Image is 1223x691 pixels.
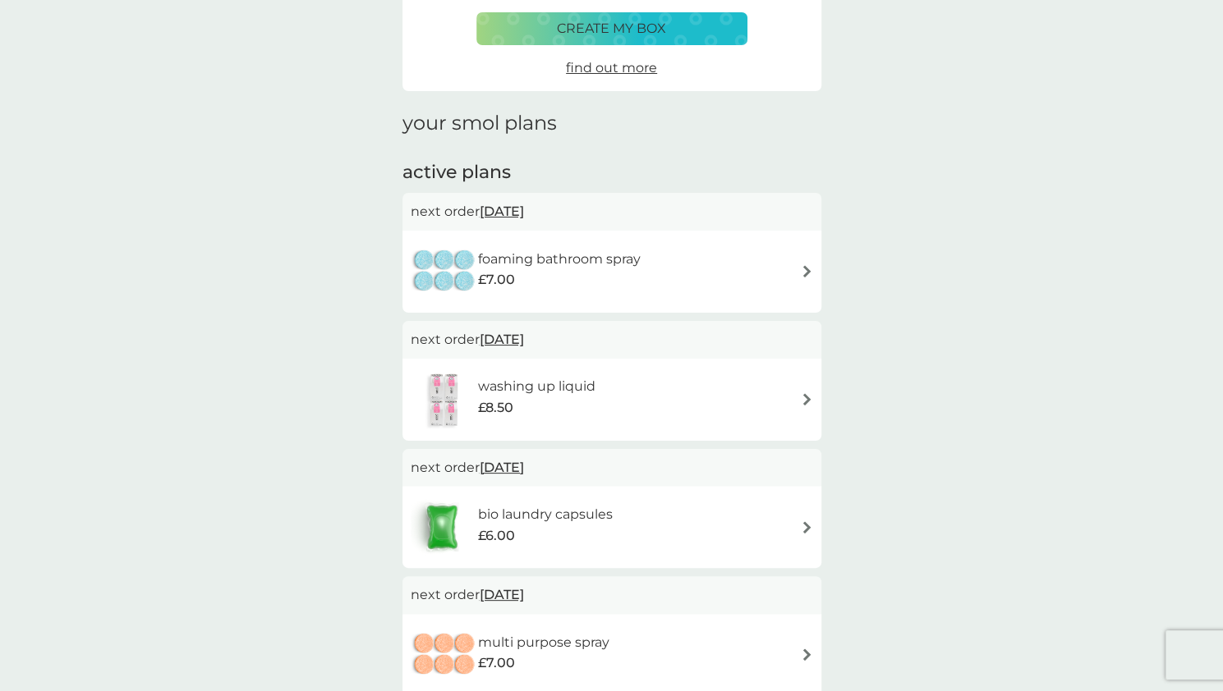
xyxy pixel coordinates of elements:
[480,579,524,611] span: [DATE]
[411,201,813,222] p: next order
[566,57,657,79] a: find out more
[801,265,813,277] img: arrow right
[566,60,657,76] span: find out more
[480,323,524,355] span: [DATE]
[476,12,747,45] button: create my box
[411,626,478,684] img: multi purpose spray
[477,525,514,547] span: £6.00
[480,451,524,483] span: [DATE]
[478,632,609,653] h6: multi purpose spray
[411,584,813,606] p: next order
[478,376,595,397] h6: washing up liquid
[478,652,515,674] span: £7.00
[477,504,612,525] h6: bio laundry capsules
[478,249,641,270] h6: foaming bathroom spray
[478,269,515,291] span: £7.00
[480,195,524,227] span: [DATE]
[411,457,813,478] p: next order
[411,371,478,428] img: washing up liquid
[801,648,813,661] img: arrow right
[557,18,666,39] p: create my box
[411,498,473,556] img: bio laundry capsules
[411,329,813,350] p: next order
[801,521,813,533] img: arrow right
[402,160,821,185] h2: active plans
[411,243,478,300] img: foaming bathroom spray
[801,393,813,405] img: arrow right
[402,112,821,135] h1: your smol plans
[478,397,513,419] span: £8.50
